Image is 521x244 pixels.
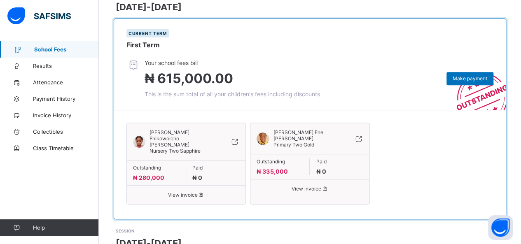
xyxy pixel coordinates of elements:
span: Collectibles [33,128,99,135]
span: Payment History [33,95,99,102]
span: Invoice History [33,112,99,119]
span: Make payment [453,75,487,81]
span: Paid [316,158,363,165]
span: ₦ 335,000 [257,168,287,175]
span: [DATE]-[DATE] [116,2,182,12]
span: ₦ 0 [316,168,326,175]
img: outstanding-stamp.3c148f88c3ebafa6da95868fa43343a1.svg [446,63,506,110]
span: Help [33,224,98,231]
span: Primary Two Gold [273,142,314,148]
span: [PERSON_NAME] Ehikowoicho [PERSON_NAME] [150,129,218,148]
span: View invoice [257,186,363,192]
span: Nursery Two Sapphire [150,148,201,154]
span: Attendance [33,79,99,86]
span: School Fees [34,46,99,53]
span: Outstanding [133,165,180,171]
img: safsims [7,7,71,25]
span: Results [33,63,99,69]
span: Your school fees bill [145,59,320,66]
span: First Term [126,41,160,49]
span: ₦ 615,000.00 [145,70,233,86]
span: View invoice [133,192,239,198]
span: SESSION [116,228,134,233]
button: Open asap [488,215,513,240]
span: Outstanding [257,158,303,165]
span: Current term [128,31,167,36]
span: ₦ 0 [192,174,202,181]
span: Paid [192,165,239,171]
span: [PERSON_NAME] Ene [PERSON_NAME] [273,129,342,142]
span: Class Timetable [33,145,99,151]
span: ₦ 280,000 [133,174,164,181]
span: This is the sum total of all your children's fees including discounts [145,91,320,98]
